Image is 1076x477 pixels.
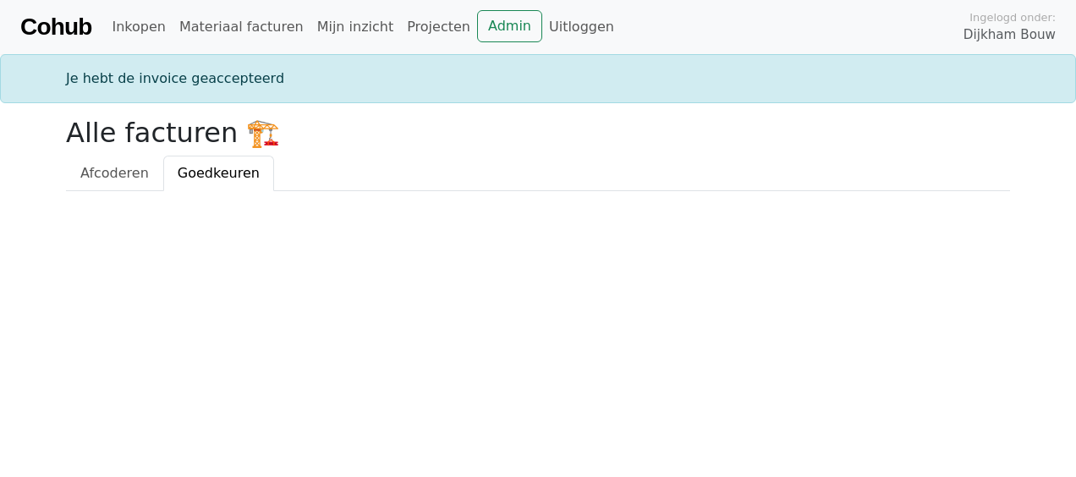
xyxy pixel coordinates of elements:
span: Dijkham Bouw [963,25,1056,45]
a: Inkopen [105,10,172,44]
a: Admin [477,10,542,42]
a: Projecten [400,10,477,44]
span: Goedkeuren [178,165,260,181]
span: Ingelogd onder: [969,9,1056,25]
a: Mijn inzicht [310,10,401,44]
a: Cohub [20,7,91,47]
h2: Alle facturen 🏗️ [66,117,1010,149]
a: Uitloggen [542,10,621,44]
div: Je hebt de invoice geaccepteerd [56,69,1020,89]
span: Afcoderen [80,165,149,181]
a: Materiaal facturen [173,10,310,44]
a: Afcoderen [66,156,163,191]
a: Goedkeuren [163,156,274,191]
